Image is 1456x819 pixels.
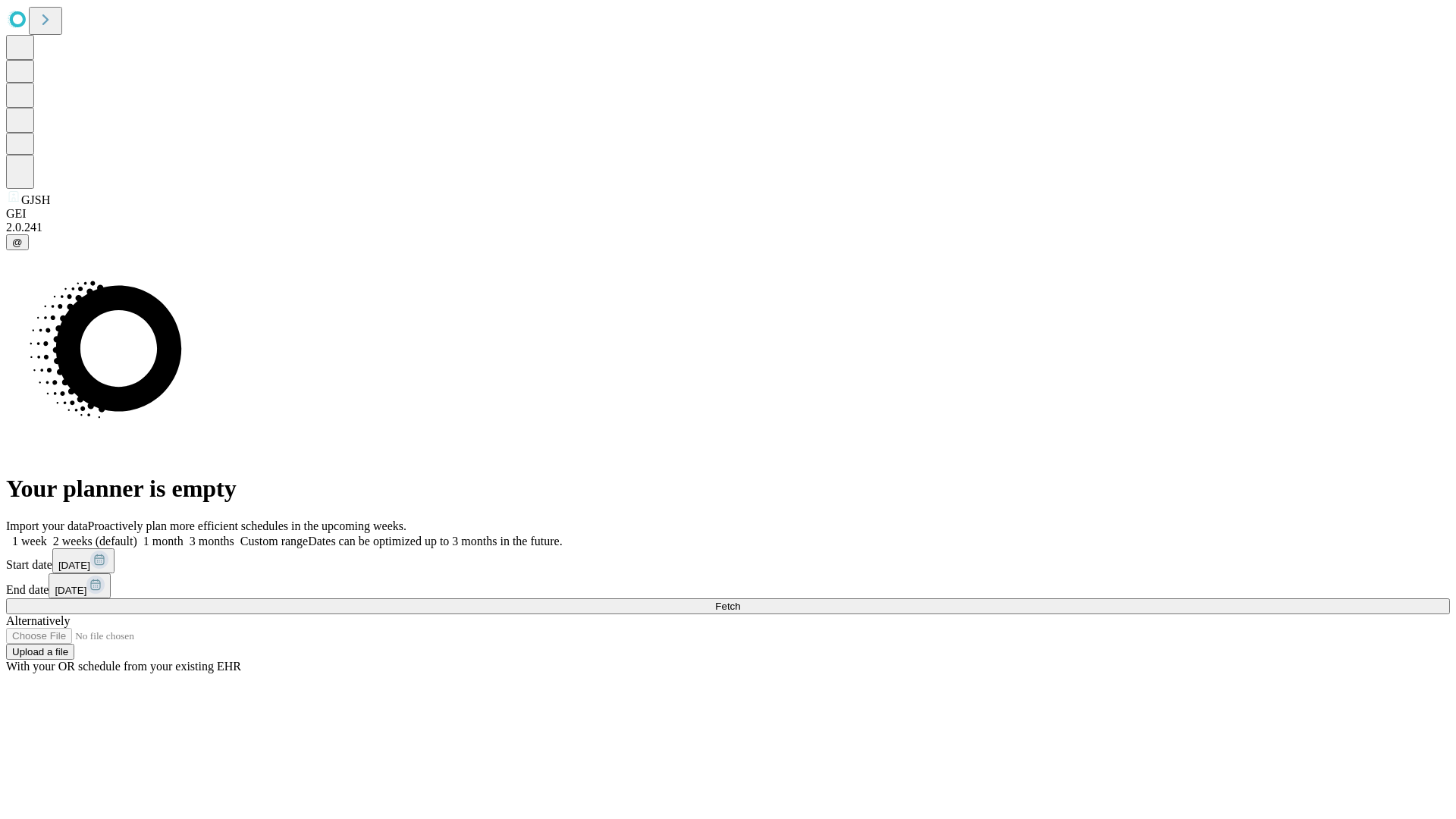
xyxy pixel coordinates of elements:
span: 3 months [190,535,234,548]
button: @ [6,234,29,250]
span: Custom range [240,535,308,548]
span: Alternatively [6,614,70,627]
span: 1 week [12,535,47,548]
span: Fetch [715,601,740,612]
span: GJSH [21,193,50,206]
button: [DATE] [49,573,111,598]
span: Dates can be optimized up to 3 months in the future. [308,535,562,548]
span: 2 weeks (default) [53,535,137,548]
div: End date [6,573,1450,598]
div: Start date [6,548,1450,573]
button: Fetch [6,598,1450,614]
button: [DATE] [52,548,115,573]
span: Import your data [6,519,88,532]
span: With your OR schedule from your existing EHR [6,660,241,673]
span: @ [12,237,23,248]
span: Proactively plan more efficient schedules in the upcoming weeks. [88,519,406,532]
span: [DATE] [55,585,86,596]
span: 1 month [143,535,184,548]
h1: Your planner is empty [6,475,1450,503]
button: Upload a file [6,644,74,660]
div: 2.0.241 [6,221,1450,234]
div: GEI [6,207,1450,221]
span: [DATE] [58,560,90,571]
